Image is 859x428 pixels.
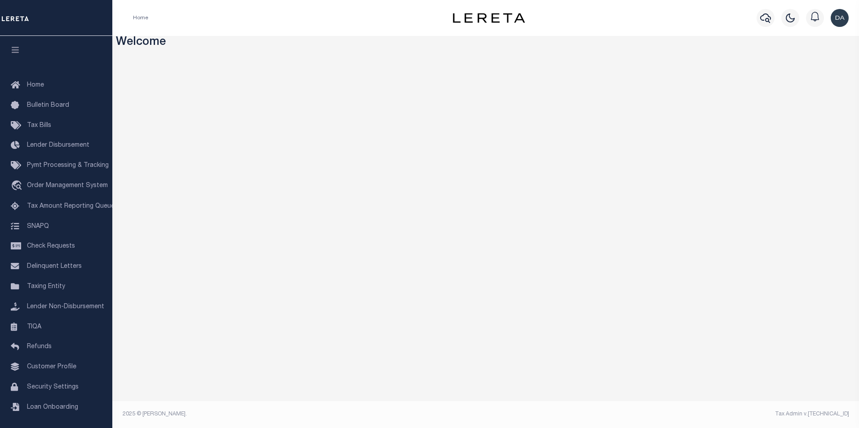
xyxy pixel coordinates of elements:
span: Refunds [27,344,52,350]
span: Delinquent Letters [27,263,82,270]
span: Lender Non-Disbursement [27,304,104,310]
i: travel_explore [11,180,25,192]
span: Customer Profile [27,364,76,370]
img: logo-dark.svg [453,13,525,23]
span: Tax Bills [27,122,51,129]
li: Home [133,14,148,22]
img: svg+xml;base64,PHN2ZyB4bWxucz0iaHR0cDovL3d3dy53My5vcmcvMjAwMC9zdmciIHBvaW50ZXItZXZlbnRzPSJub25lIi... [831,9,849,27]
span: Check Requests [27,243,75,249]
span: Tax Amount Reporting Queue [27,203,115,210]
div: 2025 © [PERSON_NAME]. [116,410,486,418]
span: Security Settings [27,384,79,390]
span: Order Management System [27,183,108,189]
h3: Welcome [116,36,856,50]
span: SNAPQ [27,223,49,229]
span: Home [27,82,44,88]
span: Loan Onboarding [27,404,78,411]
span: Taxing Entity [27,284,65,290]
span: Lender Disbursement [27,142,89,148]
span: Bulletin Board [27,102,69,109]
span: Pymt Processing & Tracking [27,162,109,169]
span: TIQA [27,323,41,330]
div: Tax Admin v.[TECHNICAL_ID] [492,410,849,418]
